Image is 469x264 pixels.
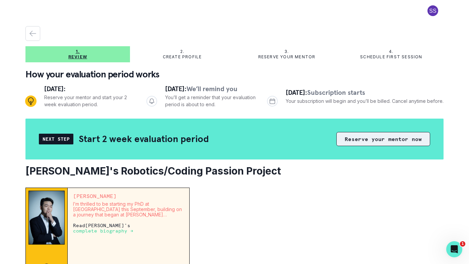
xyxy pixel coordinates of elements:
[73,223,184,234] p: Read [PERSON_NAME] 's
[180,49,184,54] p: 2.
[73,228,133,234] a: complete biography →
[68,54,87,60] p: Review
[44,84,66,93] span: [DATE]:
[25,84,444,119] div: Progress
[163,54,202,60] p: Create profile
[25,165,444,177] h2: [PERSON_NAME]'s Robotics/Coding Passion Project
[258,54,316,60] p: Reserve your mentor
[73,193,184,199] p: [PERSON_NAME]
[460,241,465,247] span: 1
[79,133,209,145] h2: Start 2 week evaluation period
[389,49,393,54] p: 4.
[360,54,422,60] p: Schedule first session
[165,94,257,108] p: You’ll get a reminder that your evaluation period is about to end.
[422,5,444,16] button: profile picture
[446,241,462,257] iframe: Intercom live chat
[307,88,365,97] span: Subscription starts
[73,201,184,217] p: I’m thrilled to be starting my PhD at [GEOGRAPHIC_DATA] this September, building on a journey tha...
[187,84,238,93] span: We’ll remind you
[28,191,65,245] img: Mentor Image
[39,134,73,144] div: Next Step
[25,68,444,81] p: How your evaluation period works
[284,49,289,54] p: 3.
[336,132,430,146] button: Reserve your mentor now
[286,97,444,105] p: Your subscription will begin and you’ll be billed. Cancel anytime before.
[165,84,187,93] span: [DATE]:
[286,88,307,97] span: [DATE]:
[76,49,80,54] p: 1.
[44,94,136,108] p: Reserve your mentor and start your 2 week evaluation period.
